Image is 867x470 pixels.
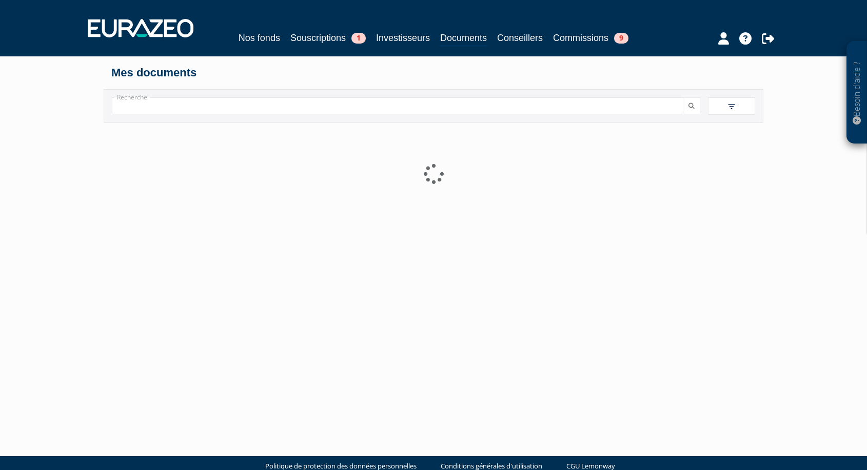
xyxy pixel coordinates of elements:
[239,31,280,45] a: Nos fonds
[553,31,628,45] a: Commissions9
[376,31,430,45] a: Investisseurs
[727,102,736,111] img: filter.svg
[440,31,487,47] a: Documents
[351,33,366,44] span: 1
[851,47,863,139] p: Besoin d'aide ?
[111,67,756,79] h4: Mes documents
[290,31,366,45] a: Souscriptions1
[497,31,543,45] a: Conseillers
[112,97,683,114] input: Recherche
[614,33,628,44] span: 9
[88,19,193,37] img: 1732889491-logotype_eurazeo_blanc_rvb.png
